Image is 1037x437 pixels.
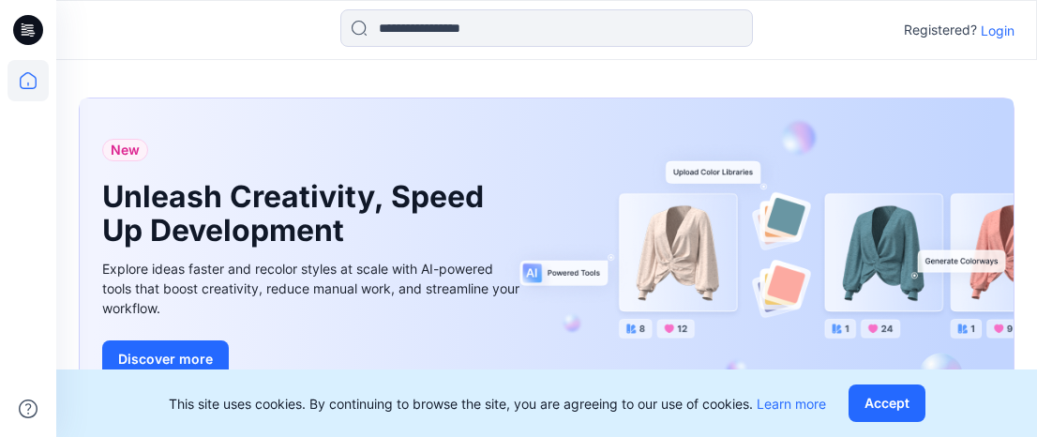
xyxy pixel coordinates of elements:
[102,340,524,378] a: Discover more
[102,259,524,318] div: Explore ideas faster and recolor styles at scale with AI-powered tools that boost creativity, red...
[849,384,925,422] button: Accept
[981,21,1014,40] p: Login
[904,19,977,41] p: Registered?
[111,139,140,161] span: New
[102,340,229,378] button: Discover more
[757,396,826,412] a: Learn more
[169,394,826,414] p: This site uses cookies. By continuing to browse the site, you are agreeing to our use of cookies.
[102,180,496,248] h1: Unleash Creativity, Speed Up Development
